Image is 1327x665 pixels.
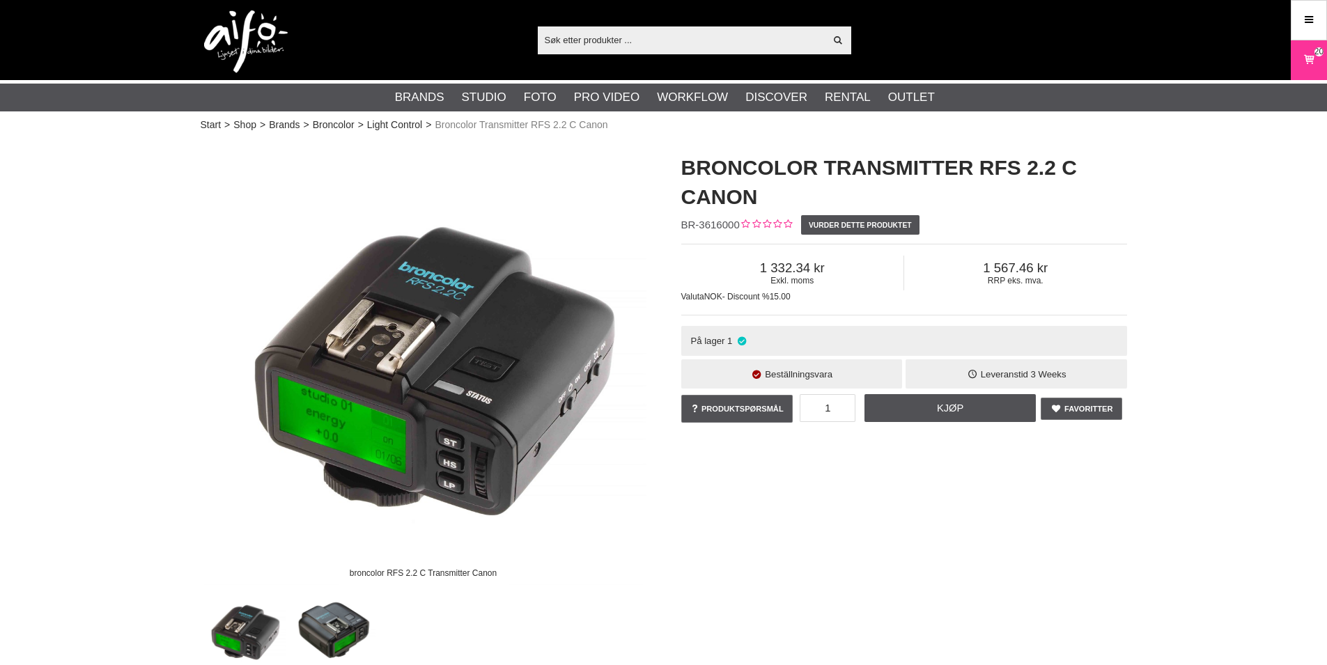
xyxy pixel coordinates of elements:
span: Valuta [681,292,704,302]
span: Exkl. moms [681,276,904,285]
span: 15.00 [770,292,791,302]
span: NOK [704,292,722,302]
a: Workflow [657,88,728,107]
span: > [224,118,230,132]
input: Søk etter produkter ... [538,29,825,50]
a: Broncolor [313,118,355,132]
a: Brands [269,118,300,132]
div: broncolor RFS 2.2 C Transmitter Canon [338,561,509,585]
a: Foto [524,88,557,107]
span: - Discount % [722,292,770,302]
a: 20 [1291,44,1326,77]
div: Kundevurdering: 0 [740,218,792,233]
i: På lager [736,336,747,346]
span: 3 Weeks [1030,369,1066,380]
a: Produktspørsmål [681,395,793,423]
a: Start [201,118,222,132]
span: BR-3616000 [681,219,740,230]
a: Discover [745,88,807,107]
a: Rental [825,88,871,107]
h1: Broncolor Transmitter RFS 2.2 C Canon [681,153,1127,212]
span: > [426,118,431,132]
span: > [358,118,364,132]
span: På lager [690,336,724,346]
a: Outlet [888,88,935,107]
a: Brands [395,88,444,107]
span: Beställningsvara [765,369,832,380]
a: Vurder dette produktet [801,215,919,235]
span: Leveranstid [981,369,1028,380]
span: > [304,118,309,132]
a: Shop [233,118,256,132]
a: Favoritter [1041,398,1123,420]
img: logo.png [204,10,288,73]
span: 1 332.34 [681,260,904,276]
span: RRP eks. mva. [904,276,1127,285]
span: Broncolor Transmitter RFS 2.2 C Canon [435,118,607,132]
a: Pro Video [574,88,639,107]
a: Studio [462,88,506,107]
span: 1 [727,336,732,346]
img: broncolor RFS 2.2 C Transmitter Canon [201,139,646,585]
a: Kjøp [864,394,1036,422]
span: 1 567.46 [904,260,1127,276]
a: Light Control [367,118,422,132]
span: > [260,118,265,132]
span: 20 [1314,45,1324,58]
